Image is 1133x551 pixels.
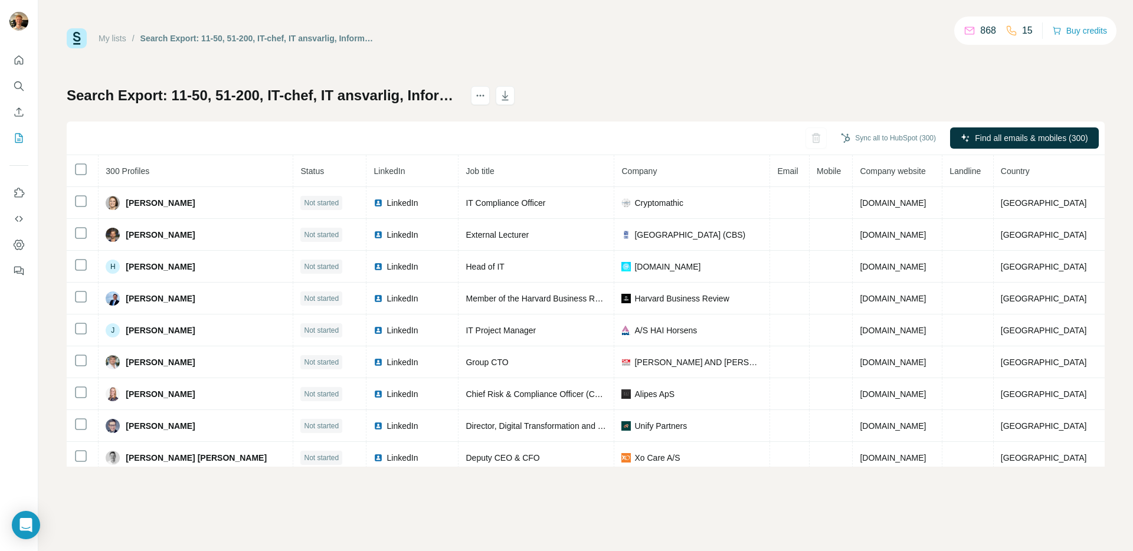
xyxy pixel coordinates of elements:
[621,166,657,176] span: Company
[126,324,195,336] span: [PERSON_NAME]
[634,293,729,304] span: Harvard Business Review
[621,326,631,335] img: company-logo
[9,127,28,149] button: My lists
[126,197,195,209] span: [PERSON_NAME]
[9,234,28,255] button: Dashboard
[975,132,1088,144] span: Find all emails & mobiles (300)
[860,389,926,399] span: [DOMAIN_NAME]
[621,358,631,367] img: company-logo
[634,388,674,400] span: Alipes ApS
[304,421,339,431] span: Not started
[860,230,926,240] span: [DOMAIN_NAME]
[1001,421,1087,431] span: [GEOGRAPHIC_DATA]
[621,294,631,303] img: company-logo
[12,511,40,539] div: Open Intercom Messenger
[374,358,383,367] img: LinkedIn logo
[860,358,926,367] span: [DOMAIN_NAME]
[387,293,418,304] span: LinkedIn
[387,388,418,400] span: LinkedIn
[950,127,1099,149] button: Find all emails & mobiles (300)
[466,166,494,176] span: Job title
[1001,453,1087,463] span: [GEOGRAPHIC_DATA]
[621,230,631,240] img: company-logo
[99,34,126,43] a: My lists
[466,421,627,431] span: Director, Digital Transformation and Delivery
[1001,389,1087,399] span: [GEOGRAPHIC_DATA]
[817,166,841,176] span: Mobile
[387,261,418,273] span: LinkedIn
[621,421,631,431] img: company-logo
[304,293,339,304] span: Not started
[126,356,195,368] span: [PERSON_NAME]
[9,182,28,204] button: Use Surfe on LinkedIn
[106,323,120,337] div: J
[1052,22,1107,39] button: Buy credits
[466,358,508,367] span: Group CTO
[1001,326,1087,335] span: [GEOGRAPHIC_DATA]
[860,326,926,335] span: [DOMAIN_NAME]
[471,86,490,105] button: actions
[374,230,383,240] img: LinkedIn logo
[634,229,745,241] span: [GEOGRAPHIC_DATA] (CBS)
[126,229,195,241] span: [PERSON_NAME]
[621,389,631,399] img: company-logo
[1001,230,1087,240] span: [GEOGRAPHIC_DATA]
[132,32,135,44] li: /
[466,453,539,463] span: Deputy CEO & CFO
[304,452,339,463] span: Not started
[304,325,339,336] span: Not started
[634,324,697,336] span: A/S HAI Horsens
[634,452,680,464] span: Xo Care A/S
[304,198,339,208] span: Not started
[106,291,120,306] img: Avatar
[621,453,631,463] img: company-logo
[304,357,339,368] span: Not started
[106,228,120,242] img: Avatar
[1001,294,1087,303] span: [GEOGRAPHIC_DATA]
[860,198,926,208] span: [DOMAIN_NAME]
[466,230,529,240] span: External Lecturer
[980,24,996,38] p: 868
[466,198,545,208] span: IT Compliance Officer
[833,129,944,147] button: Sync all to HubSpot (300)
[374,262,383,271] img: LinkedIn logo
[126,293,195,304] span: [PERSON_NAME]
[1001,166,1030,176] span: Country
[304,389,339,399] span: Not started
[106,355,120,369] img: Avatar
[374,198,383,208] img: LinkedIn logo
[634,356,762,368] span: [PERSON_NAME] AND [PERSON_NAME] Construction
[126,420,195,432] span: [PERSON_NAME]
[9,260,28,281] button: Feedback
[374,421,383,431] img: LinkedIn logo
[621,198,631,208] img: company-logo
[860,262,926,271] span: [DOMAIN_NAME]
[466,294,679,303] span: Member of the Harvard Business Review Advisory Council
[777,166,798,176] span: Email
[300,166,324,176] span: Status
[67,28,87,48] img: Surfe Logo
[126,261,195,273] span: [PERSON_NAME]
[860,166,925,176] span: Company website
[374,389,383,399] img: LinkedIn logo
[387,420,418,432] span: LinkedIn
[106,166,149,176] span: 300 Profiles
[1001,262,1087,271] span: [GEOGRAPHIC_DATA]
[860,453,926,463] span: [DOMAIN_NAME]
[106,419,120,433] img: Avatar
[9,208,28,229] button: Use Surfe API
[466,389,696,399] span: Chief Risk & Compliance Officer (CRCO) and General Counsel
[860,294,926,303] span: [DOMAIN_NAME]
[304,261,339,272] span: Not started
[9,101,28,123] button: Enrich CSV
[106,387,120,401] img: Avatar
[387,356,418,368] span: LinkedIn
[387,324,418,336] span: LinkedIn
[634,261,700,273] span: [DOMAIN_NAME]
[9,12,28,31] img: Avatar
[860,421,926,431] span: [DOMAIN_NAME]
[140,32,375,44] div: Search Export: 11-50, 51-200, IT-chef, IT ansvarlig, Informationssikkerhed, IT sikkerhedschef, CI...
[374,294,383,303] img: LinkedIn logo
[106,451,120,465] img: Avatar
[634,197,683,209] span: Cryptomathic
